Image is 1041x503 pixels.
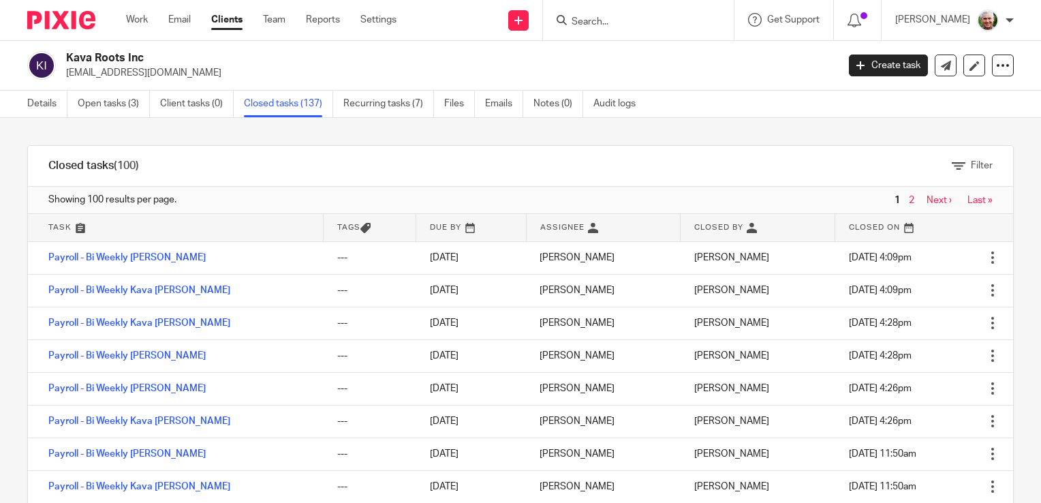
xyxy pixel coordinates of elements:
[485,91,523,117] a: Emails
[337,316,403,330] div: ---
[48,384,206,393] a: Payroll - Bi Weekly [PERSON_NAME]
[694,253,769,262] span: [PERSON_NAME]
[48,482,230,491] a: Payroll - Bi Weekly Kava [PERSON_NAME]
[160,91,234,117] a: Client tasks (0)
[526,274,681,307] td: [PERSON_NAME]
[694,286,769,295] span: [PERSON_NAME]
[416,372,527,405] td: [DATE]
[48,253,206,262] a: Payroll - Bi Weekly [PERSON_NAME]
[593,91,646,117] a: Audit logs
[416,339,527,372] td: [DATE]
[849,416,912,426] span: [DATE] 4:26pm
[694,351,769,361] span: [PERSON_NAME]
[324,214,416,241] th: Tags
[849,384,912,393] span: [DATE] 4:26pm
[526,241,681,274] td: [PERSON_NAME]
[343,91,434,117] a: Recurring tasks (7)
[694,416,769,426] span: [PERSON_NAME]
[977,10,999,31] img: kim_profile.jpg
[126,13,148,27] a: Work
[526,438,681,470] td: [PERSON_NAME]
[306,13,340,27] a: Reports
[416,241,527,274] td: [DATE]
[66,51,676,65] h2: Kava Roots Inc
[244,91,333,117] a: Closed tasks (137)
[48,449,206,459] a: Payroll - Bi Weekly [PERSON_NAME]
[849,55,928,76] a: Create task
[66,66,828,80] p: [EMAIL_ADDRESS][DOMAIN_NAME]
[48,351,206,361] a: Payroll - Bi Weekly [PERSON_NAME]
[849,351,912,361] span: [DATE] 4:28pm
[416,405,527,438] td: [DATE]
[526,405,681,438] td: [PERSON_NAME]
[48,416,230,426] a: Payroll - Bi Weekly Kava [PERSON_NAME]
[526,470,681,503] td: [PERSON_NAME]
[114,160,139,171] span: (100)
[849,482,916,491] span: [DATE] 11:50am
[927,196,952,205] a: Next ›
[337,349,403,363] div: ---
[337,284,403,297] div: ---
[849,449,916,459] span: [DATE] 11:50am
[78,91,150,117] a: Open tasks (3)
[337,480,403,493] div: ---
[694,384,769,393] span: [PERSON_NAME]
[526,307,681,339] td: [PERSON_NAME]
[849,286,912,295] span: [DATE] 4:09pm
[211,13,243,27] a: Clients
[337,447,403,461] div: ---
[909,196,914,205] a: 2
[27,91,67,117] a: Details
[967,196,993,205] a: Last »
[337,251,403,264] div: ---
[694,318,769,328] span: [PERSON_NAME]
[767,15,820,25] span: Get Support
[337,414,403,428] div: ---
[694,449,769,459] span: [PERSON_NAME]
[48,193,176,207] span: Showing 100 results per page.
[971,161,993,170] span: Filter
[570,16,693,29] input: Search
[48,159,139,173] h1: Closed tasks
[337,382,403,395] div: ---
[895,13,970,27] p: [PERSON_NAME]
[416,307,527,339] td: [DATE]
[168,13,191,27] a: Email
[360,13,397,27] a: Settings
[849,318,912,328] span: [DATE] 4:28pm
[416,274,527,307] td: [DATE]
[416,470,527,503] td: [DATE]
[27,11,95,29] img: Pixie
[48,318,230,328] a: Payroll - Bi Weekly Kava [PERSON_NAME]
[48,286,230,295] a: Payroll - Bi Weekly Kava [PERSON_NAME]
[891,192,903,209] span: 1
[27,51,56,80] img: svg%3E
[526,339,681,372] td: [PERSON_NAME]
[416,438,527,470] td: [DATE]
[263,13,285,27] a: Team
[849,253,912,262] span: [DATE] 4:09pm
[533,91,583,117] a: Notes (0)
[444,91,475,117] a: Files
[891,195,993,206] nav: pager
[694,482,769,491] span: [PERSON_NAME]
[526,372,681,405] td: [PERSON_NAME]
